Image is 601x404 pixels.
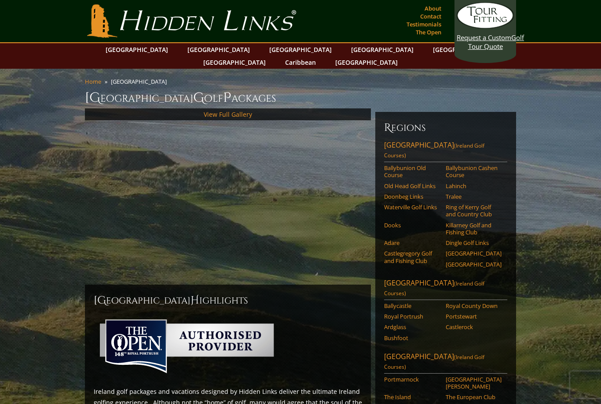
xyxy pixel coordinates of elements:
[85,89,516,107] h1: [GEOGRAPHIC_DATA] olf ackages
[384,280,484,297] span: (Ireland Golf Courses)
[384,376,440,383] a: Portmarnock
[446,250,502,257] a: [GEOGRAPHIC_DATA]
[384,193,440,200] a: Doonbeg Links
[446,302,502,309] a: Royal County Down
[204,110,252,119] a: View Full Gallery
[199,56,270,69] a: [GEOGRAPHIC_DATA]
[384,182,440,189] a: Old Head Golf Links
[404,18,443,30] a: Testimonials
[347,43,418,56] a: [GEOGRAPHIC_DATA]
[384,250,440,264] a: Castlegregory Golf and Fishing Club
[446,193,502,200] a: Tralee
[384,164,440,179] a: Ballybunion Old Course
[446,393,502,400] a: The European Club
[446,182,502,189] a: Lahinch
[446,222,502,236] a: Killarney Golf and Fishing Club
[446,313,502,320] a: Portstewart
[384,121,507,135] h6: Regions
[384,353,484,371] span: (Ireland Golf Courses)
[422,2,443,15] a: About
[384,334,440,341] a: Bushfoot
[384,239,440,246] a: Adare
[384,302,440,309] a: Ballycastle
[446,239,502,246] a: Dingle Golf Links
[223,89,231,107] span: P
[384,352,507,374] a: [GEOGRAPHIC_DATA](Ireland Golf Courses)
[331,56,402,69] a: [GEOGRAPHIC_DATA]
[457,33,511,42] span: Request a Custom
[446,204,502,218] a: Ring of Kerry Golf and Country Club
[414,26,443,38] a: The Open
[457,2,514,51] a: Request a CustomGolf Tour Quote
[429,43,500,56] a: [GEOGRAPHIC_DATA]
[446,164,502,179] a: Ballybunion Cashen Course
[384,323,440,330] a: Ardglass
[111,78,170,85] li: [GEOGRAPHIC_DATA]
[384,313,440,320] a: Royal Portrush
[94,293,362,308] h2: [GEOGRAPHIC_DATA] ighlights
[193,89,204,107] span: G
[446,376,502,390] a: [GEOGRAPHIC_DATA][PERSON_NAME]
[384,204,440,211] a: Waterville Golf Links
[183,43,254,56] a: [GEOGRAPHIC_DATA]
[281,56,320,69] a: Caribbean
[384,278,507,300] a: [GEOGRAPHIC_DATA](Ireland Golf Courses)
[384,393,440,400] a: The Island
[446,323,502,330] a: Castlerock
[265,43,336,56] a: [GEOGRAPHIC_DATA]
[384,140,507,162] a: [GEOGRAPHIC_DATA](Ireland Golf Courses)
[446,261,502,268] a: [GEOGRAPHIC_DATA]
[418,10,443,22] a: Contact
[85,78,101,85] a: Home
[101,43,172,56] a: [GEOGRAPHIC_DATA]
[384,222,440,229] a: Dooks
[191,293,199,308] span: H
